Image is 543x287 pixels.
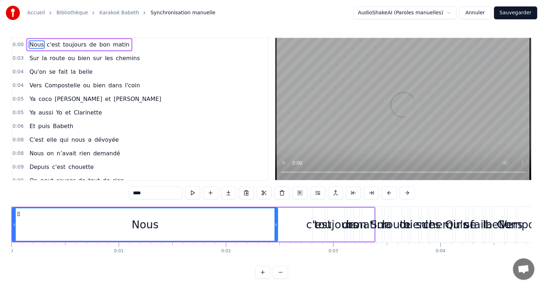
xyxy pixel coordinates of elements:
[46,40,61,49] span: c'est
[93,149,121,157] span: demandé
[370,217,388,233] div: Sur
[41,54,48,62] span: la
[10,248,13,254] div: 0
[27,9,45,16] a: Accueil
[52,122,74,130] span: Babeth
[51,163,66,171] span: c'est
[68,163,94,171] span: chouette
[99,40,111,49] span: bon
[29,68,47,76] span: Qu'on
[49,68,56,76] span: se
[87,136,92,144] span: a
[99,9,139,16] a: Karakoé Babeth
[108,81,123,89] span: dans
[13,123,24,130] span: 0:06
[38,122,51,130] span: puis
[423,217,468,233] div: chemins
[78,68,93,76] span: belle
[29,149,44,157] span: Nous
[13,55,24,62] span: 0:03
[54,95,103,103] span: [PERSON_NAME]
[83,81,91,89] span: ou
[483,217,493,233] div: la
[59,136,69,144] span: qui
[342,217,356,233] div: de
[29,40,44,49] span: Nous
[6,6,20,20] img: youka
[38,108,54,117] span: aussi
[49,54,66,62] span: route
[56,9,88,16] a: Bibliothèque
[29,176,38,185] span: On
[92,54,103,62] span: sur
[58,68,69,76] span: fait
[416,217,433,233] div: sur
[494,6,537,19] button: Sauvegarder
[73,108,103,117] span: Clarinette
[29,108,36,117] span: Ya
[13,150,24,157] span: 0:08
[104,54,114,62] span: les
[93,81,107,89] span: bien
[77,54,91,62] span: bien
[13,68,24,76] span: 0:04
[40,176,54,185] span: peut
[29,122,36,130] span: Et
[132,217,158,233] div: Nous
[62,40,87,49] span: toujours
[150,9,216,16] span: Synchronisation manuelle
[44,81,81,89] span: Compostelle
[13,177,24,184] span: 0:09
[29,54,40,62] span: Sur
[445,217,477,233] div: Qu'on
[13,109,24,116] span: 0:05
[29,95,36,103] span: Ya
[221,248,231,254] div: 0:02
[64,108,71,117] span: et
[38,95,53,103] span: coco
[112,40,130,49] span: matin
[13,41,24,48] span: 0:00
[56,149,77,157] span: n’avait
[55,108,63,117] span: Yo
[306,217,332,233] div: c'est
[464,217,477,233] div: se
[346,217,366,233] div: bon
[436,248,445,254] div: 0:04
[29,81,42,89] span: Vers
[112,176,125,185] span: rien
[102,176,111,185] span: de
[71,136,86,144] span: nous
[70,68,76,76] span: la
[88,176,100,185] span: tout
[485,217,512,233] div: belle
[79,149,91,157] span: rien
[459,6,491,19] button: Annuler
[399,217,413,233] div: ou
[29,136,44,144] span: C'est
[13,136,24,143] span: 0:08
[470,217,488,233] div: fait
[46,136,58,144] span: elle
[113,95,162,103] span: [PERSON_NAME]
[329,248,338,254] div: 0:03
[94,136,119,144] span: dévoyée
[13,96,24,103] span: 0:05
[353,217,384,233] div: matin
[13,164,24,171] span: 0:09
[115,54,140,62] span: chemins
[124,81,141,89] span: l'coin
[314,217,358,233] div: toujours
[513,258,534,280] div: Ouvrir le chat
[46,149,55,157] span: on
[89,40,97,49] span: de
[29,163,50,171] span: Depuis
[56,176,76,185] span: causer
[27,9,216,16] nav: breadcrumb
[382,217,410,233] div: route
[403,217,426,233] div: bien
[104,95,112,103] span: et
[114,248,124,254] div: 0:01
[78,176,86,185] span: de
[13,82,24,89] span: 0:04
